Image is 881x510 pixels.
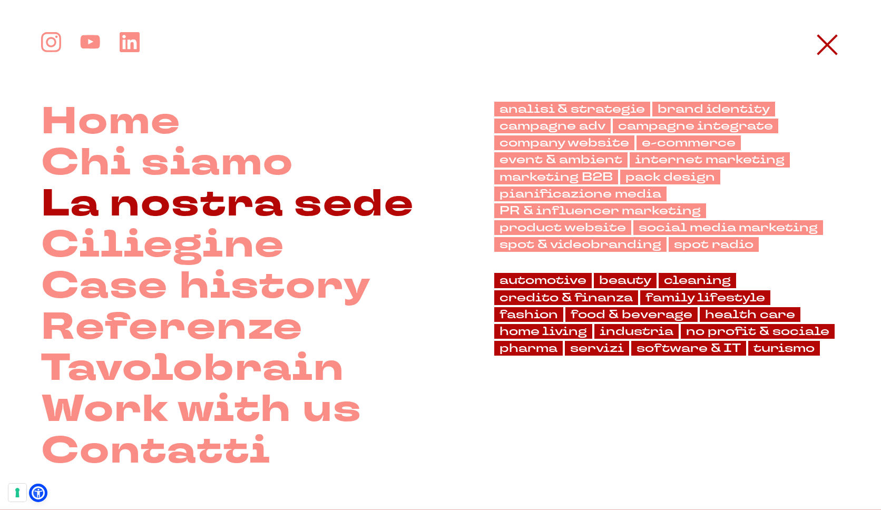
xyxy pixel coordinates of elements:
[41,102,181,143] a: Home
[748,341,820,356] a: turismo
[640,290,770,305] a: family lifestyle
[565,307,698,322] a: food & beverage
[41,431,270,472] a: Contatti
[8,484,26,502] button: Le tue preferenze relative al consenso per le tecnologie di tracciamento
[494,187,667,201] a: pianificazione media
[41,143,293,184] a: Chi siamo
[41,307,303,348] a: Referenze
[631,341,746,356] a: software & IT
[494,341,563,356] a: pharma
[41,266,370,307] a: Case history
[32,486,45,499] a: Open Accessibility Menu
[637,135,741,150] a: e-commerce
[494,119,611,133] a: campagne adv
[620,170,720,184] a: pack design
[659,273,736,288] a: cleaning
[700,307,800,322] a: health care
[494,273,592,288] a: automotive
[494,307,563,322] a: fashion
[494,170,618,184] a: marketing B2B
[494,220,631,235] a: product website
[630,152,790,167] a: internet marketing
[613,119,778,133] a: campagne integrate
[494,290,638,305] a: credito & finanza
[681,324,835,339] a: no profit & sociale
[565,341,629,356] a: servizi
[494,324,592,339] a: home living
[41,225,285,266] a: Ciliegine
[652,102,775,116] a: brand identity
[41,389,361,430] a: Work with us
[494,135,634,150] a: company website
[594,273,657,288] a: beauty
[494,203,706,218] a: PR & influencer marketing
[494,152,628,167] a: event & ambient
[41,184,414,225] a: La nostra sede
[494,237,667,252] a: spot & videobranding
[594,324,679,339] a: industria
[41,348,345,389] a: Tavolobrain
[494,102,650,116] a: analisi & strategie
[669,237,759,252] a: spot radio
[633,220,823,235] a: social media marketing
